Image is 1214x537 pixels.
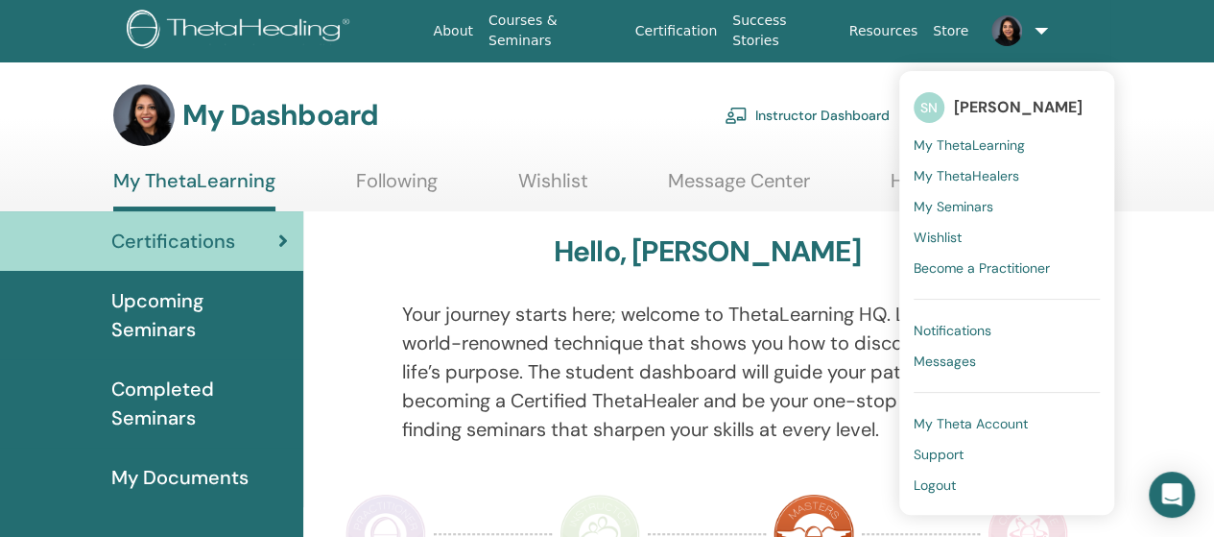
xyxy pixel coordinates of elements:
[356,169,438,207] a: Following
[914,85,1100,130] a: SN[PERSON_NAME]
[914,470,1100,500] a: Logout
[914,476,956,494] span: Logout
[725,94,890,136] a: Instructor Dashboard
[402,300,1012,444] p: Your journey starts here; welcome to ThetaLearning HQ. Learn the world-renowned technique that sh...
[628,13,725,49] a: Certification
[426,13,481,49] a: About
[914,439,1100,470] a: Support
[914,222,1100,253] a: Wishlist
[554,234,861,269] h3: Hello, [PERSON_NAME]
[914,259,1050,277] span: Become a Practitioner
[914,322,991,339] span: Notifications
[668,169,810,207] a: Message Center
[914,191,1100,222] a: My Seminars
[914,353,976,370] span: Messages
[111,463,249,492] span: My Documents
[481,3,628,59] a: Courses & Seminars
[954,97,1083,117] span: [PERSON_NAME]
[914,415,1028,432] span: My Theta Account
[914,160,1100,191] a: My ThetaHealers
[111,286,288,344] span: Upcoming Seminars
[127,10,356,53] img: logo.png
[914,346,1100,377] a: Messages
[725,3,841,59] a: Success Stories
[914,408,1100,439] a: My Theta Account
[914,92,944,123] span: SN
[891,169,1045,207] a: Help & Resources
[914,136,1025,154] span: My ThetaLearning
[111,375,288,432] span: Completed Seminars
[1149,472,1195,518] div: Open Intercom Messenger
[925,13,976,49] a: Store
[914,446,964,463] span: Support
[914,130,1100,160] a: My ThetaLearning
[111,227,235,256] span: Certifications
[725,107,748,124] img: chalkboard-teacher.svg
[991,15,1022,46] img: default.jpg
[914,167,1019,184] span: My ThetaHealers
[842,13,926,49] a: Resources
[113,169,275,211] a: My ThetaLearning
[914,253,1100,283] a: Become a Practitioner
[914,229,962,246] span: Wishlist
[518,169,588,207] a: Wishlist
[182,98,378,133] h3: My Dashboard
[914,198,993,215] span: My Seminars
[914,315,1100,346] a: Notifications
[113,85,175,146] img: default.jpg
